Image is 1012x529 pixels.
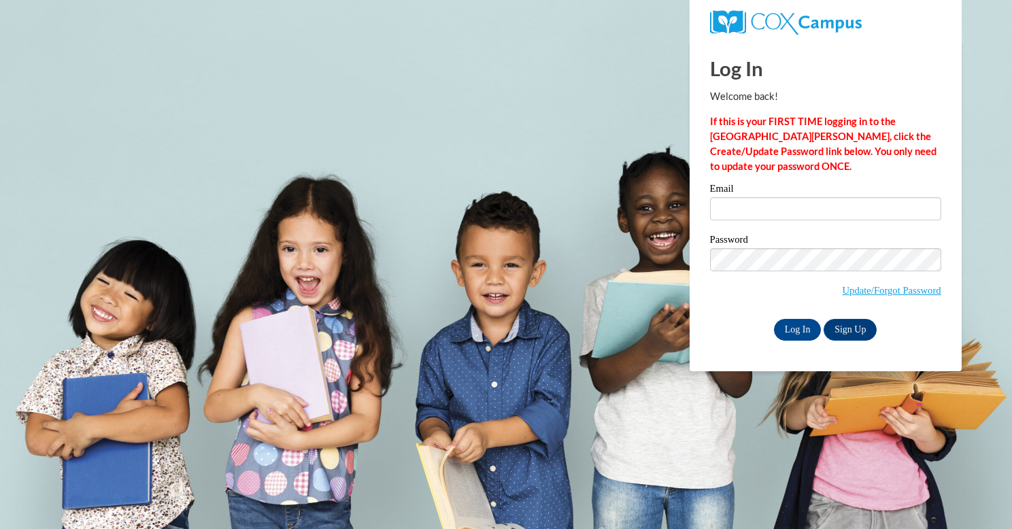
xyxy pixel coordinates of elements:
[710,54,941,82] h1: Log In
[824,319,877,341] a: Sign Up
[710,184,941,197] label: Email
[710,16,862,27] a: COX Campus
[710,10,862,35] img: COX Campus
[843,285,941,296] a: Update/Forgot Password
[710,116,937,172] strong: If this is your FIRST TIME logging in to the [GEOGRAPHIC_DATA][PERSON_NAME], click the Create/Upd...
[710,89,941,104] p: Welcome back!
[774,319,822,341] input: Log In
[710,235,941,248] label: Password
